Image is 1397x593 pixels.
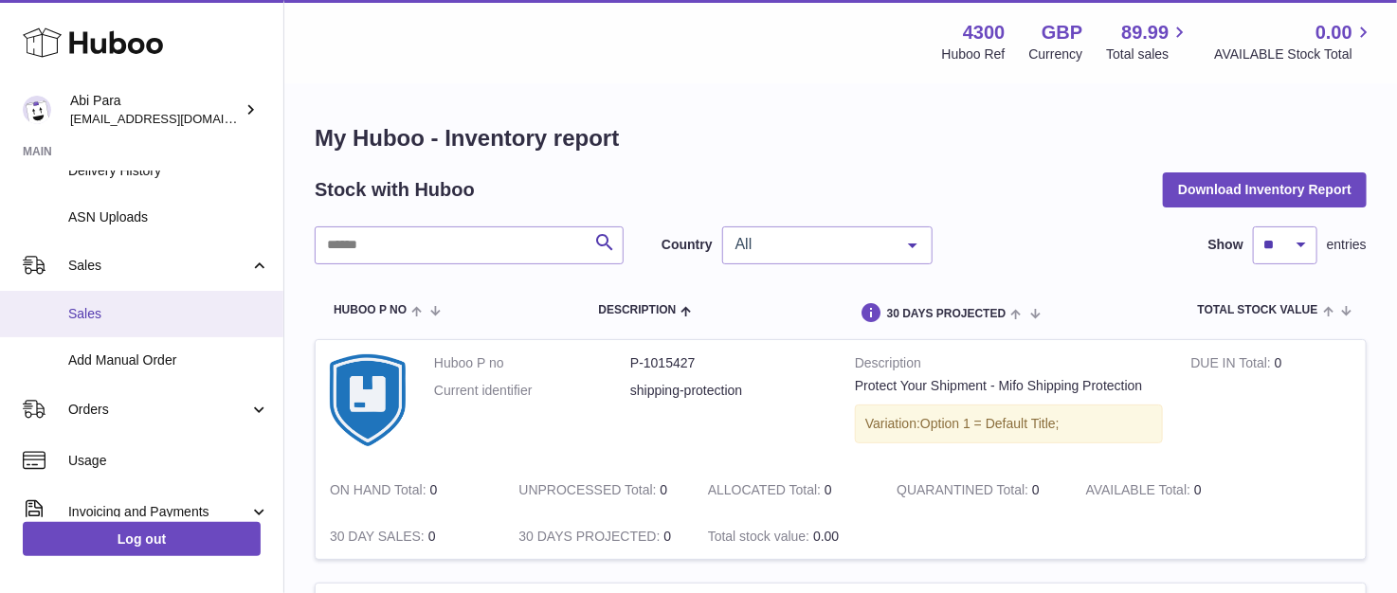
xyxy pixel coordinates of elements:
span: Huboo P no [334,304,407,316]
strong: DUE IN Total [1191,355,1275,375]
strong: UNPROCESSED Total [518,482,660,502]
span: 30 DAYS PROJECTED [887,308,1007,320]
span: AVAILABLE Stock Total [1214,45,1374,63]
strong: 4300 [963,20,1006,45]
h2: Stock with Huboo [315,177,475,203]
a: Log out [23,522,261,556]
span: Usage [68,452,269,470]
span: Option 1 = Default Title; [920,416,1060,431]
span: Total sales [1106,45,1190,63]
strong: Description [855,354,1163,377]
div: Variation: [855,404,1163,443]
button: Download Inventory Report [1163,172,1367,207]
span: Sales [68,257,249,275]
td: 0 [1177,340,1366,467]
dt: Huboo P no [434,354,630,372]
dt: Current identifier [434,382,630,400]
span: Invoicing and Payments [68,503,249,521]
span: All [731,235,894,254]
div: Huboo Ref [942,45,1006,63]
strong: Total stock value [708,529,813,548]
strong: AVAILABLE Total [1086,482,1194,502]
a: 0.00 AVAILABLE Stock Total [1214,20,1374,63]
span: 0 [1032,482,1040,497]
td: 0 [316,513,504,560]
img: Abi@mifo.co.uk [23,96,51,124]
span: Sales [68,305,269,323]
span: 0.00 [813,529,839,544]
td: 0 [316,467,504,513]
img: product image [330,354,406,446]
td: 0 [504,467,693,513]
div: Currency [1029,45,1083,63]
td: 0 [1072,467,1261,513]
span: Add Manual Order [68,351,269,369]
span: Delivery History [68,162,269,180]
strong: ALLOCATED Total [708,482,825,502]
strong: 30 DAY SALES [330,529,428,548]
span: entries [1327,236,1367,254]
label: Country [662,236,713,254]
dd: shipping-protection [630,382,826,400]
a: 89.99 Total sales [1106,20,1190,63]
strong: ON HAND Total [330,482,430,502]
span: [EMAIL_ADDRESS][DOMAIN_NAME] [70,111,279,126]
span: 0.00 [1315,20,1352,45]
dd: P-1015427 [630,354,826,372]
div: Protect Your Shipment - Mifo Shipping Protection [855,377,1163,395]
span: 89.99 [1121,20,1169,45]
span: Orders [68,401,249,419]
strong: QUARANTINED Total [897,482,1032,502]
span: ASN Uploads [68,208,269,226]
td: 0 [694,467,882,513]
h1: My Huboo - Inventory report [315,123,1367,153]
td: 0 [504,513,693,560]
strong: GBP [1042,20,1082,45]
div: Abi Para [70,92,241,128]
span: Description [598,304,676,316]
strong: 30 DAYS PROJECTED [518,529,663,548]
label: Show [1208,236,1243,254]
span: Total stock value [1198,304,1318,316]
